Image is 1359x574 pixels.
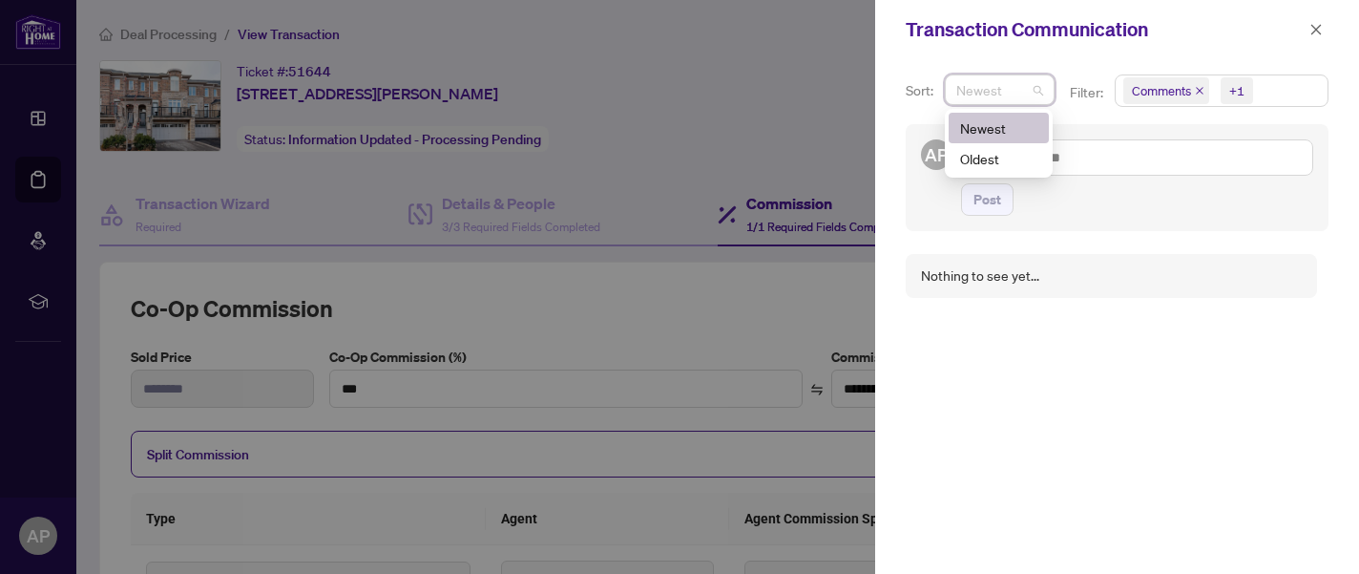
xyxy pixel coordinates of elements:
[906,80,937,101] p: Sort:
[956,75,1043,104] span: Newest
[949,143,1049,174] div: Oldest
[960,117,1037,138] div: Newest
[1229,81,1244,100] div: +1
[1195,86,1204,96] span: close
[1123,77,1209,104] span: Comments
[906,15,1304,44] div: Transaction Communication
[949,113,1049,143] div: Newest
[921,266,1039,287] div: Nothing to see yet...
[1070,82,1106,103] p: Filter:
[960,148,1037,169] div: Oldest
[1309,23,1323,36] span: close
[961,183,1014,216] button: Post
[925,141,948,168] span: AP
[1132,81,1191,100] span: Comments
